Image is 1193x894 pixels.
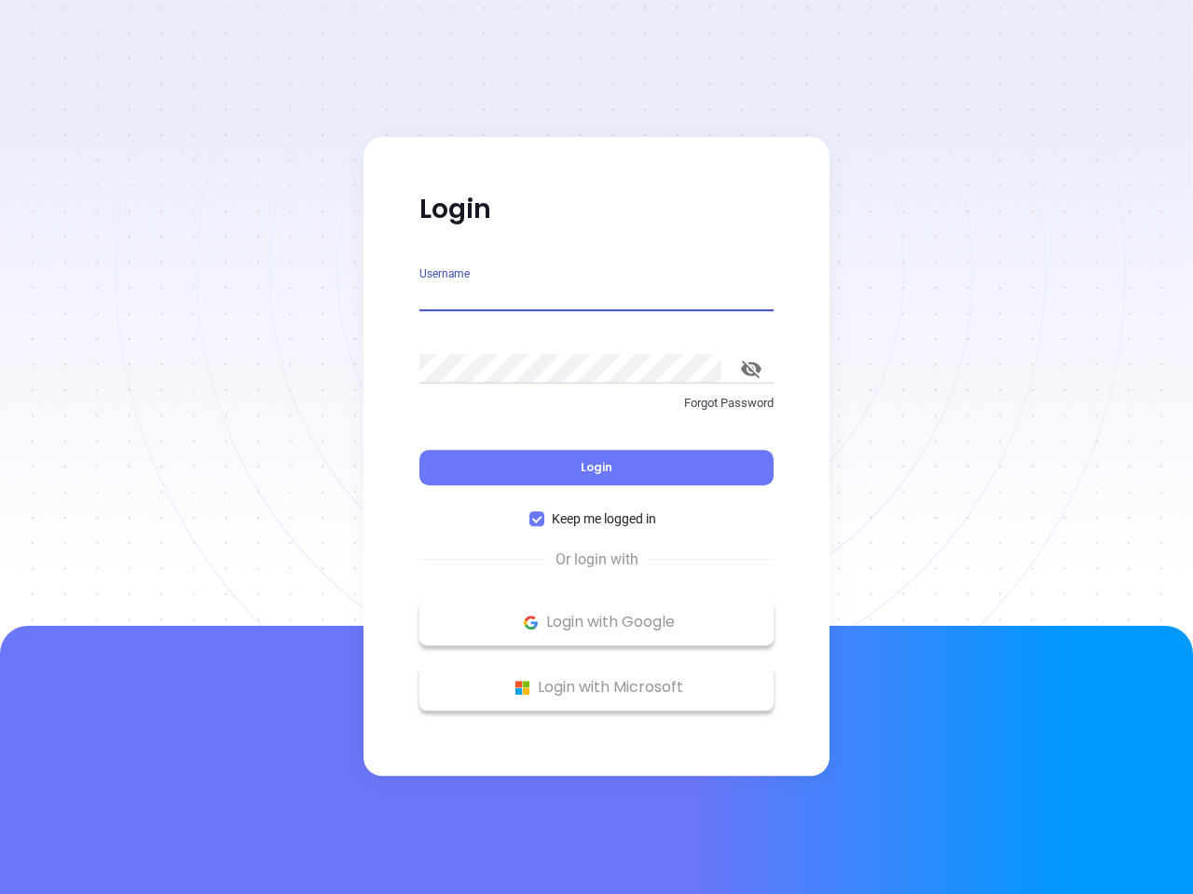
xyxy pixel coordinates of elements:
[419,664,774,711] button: Microsoft Logo Login with Microsoft
[511,676,534,699] img: Microsoft Logo
[419,394,774,427] a: Forgot Password
[729,346,774,391] button: toggle password visibility
[419,193,774,226] p: Login
[546,549,648,571] span: Or login with
[429,673,764,701] p: Login with Microsoft
[419,450,774,485] button: Login
[581,459,612,475] span: Login
[519,611,542,634] img: Google Logo
[419,268,470,279] label: Username
[544,508,664,529] span: Keep me logged in
[419,394,774,413] p: Forgot Password
[419,599,774,645] button: Google Logo Login with Google
[429,608,764,636] p: Login with Google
